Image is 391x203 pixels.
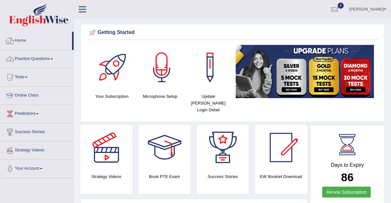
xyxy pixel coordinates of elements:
[0,32,72,48] a: Home
[139,93,181,100] h4: Microphone Setup
[322,187,371,198] a: Renew Subscription
[318,162,377,168] h4: Days to Expiry
[236,45,374,98] img: small5.jpg
[0,68,74,84] a: Tests
[187,93,229,113] h4: Update [PERSON_NAME] Login Detail
[0,123,74,139] a: Success Stories
[0,141,74,157] a: Strategy Videos
[139,173,190,180] h4: Book PTE Exam
[0,160,74,176] a: Your Account
[0,87,74,103] a: Online Class
[0,50,74,66] a: Practice Questions
[341,171,354,183] b: 86
[91,93,133,100] h4: Your Subscription
[0,105,74,121] a: Predictions
[197,173,249,180] h4: Success Stories
[88,28,377,38] div: Getting Started
[255,173,307,180] h4: EW Booklet Download
[80,173,132,180] h4: Strategy Videos
[338,3,344,9] span: 4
